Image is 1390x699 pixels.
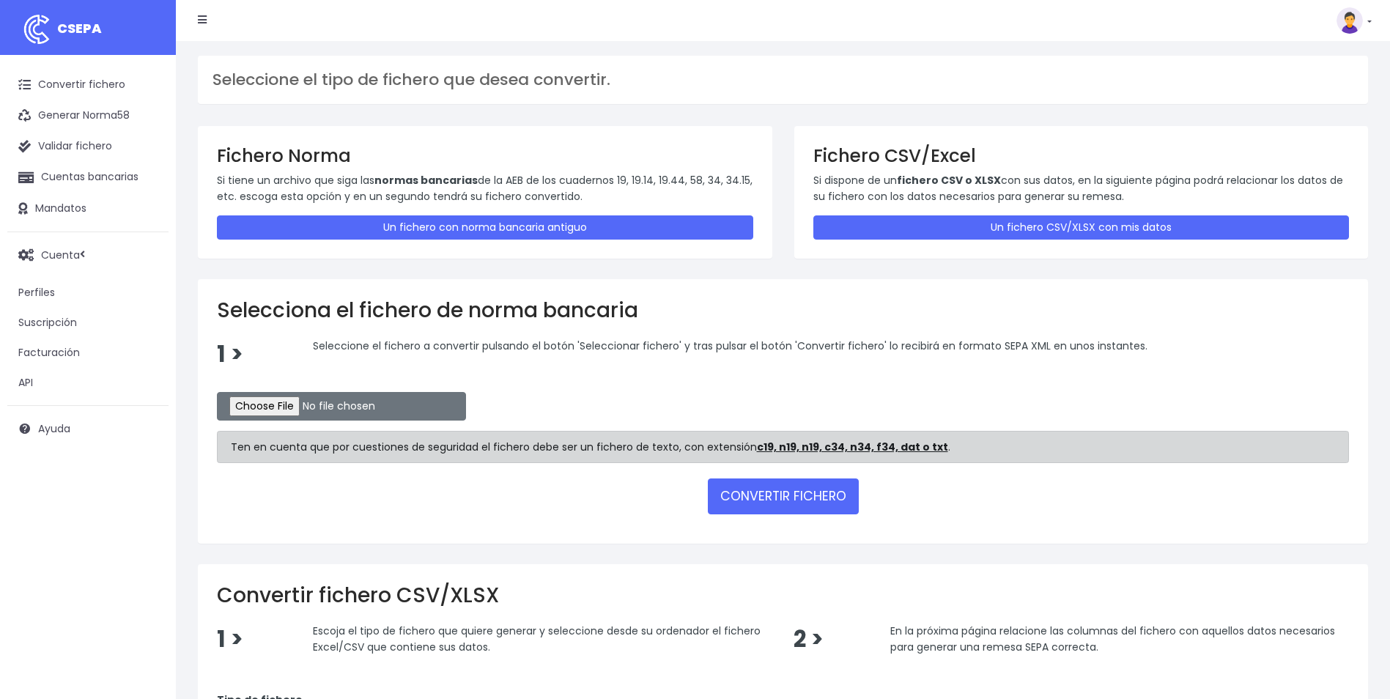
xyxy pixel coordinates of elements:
[7,193,169,224] a: Mandatos
[217,624,243,655] span: 1 >
[217,339,243,370] span: 1 >
[217,431,1349,463] div: Ten en cuenta que por cuestiones de seguridad el fichero debe ser un fichero de texto, con extens...
[212,70,1353,89] h3: Seleccione el tipo de fichero que desea convertir.
[217,145,753,166] h3: Fichero Norma
[7,368,169,398] a: API
[7,413,169,444] a: Ayuda
[890,624,1335,654] span: En la próxima página relacione las columnas del fichero con aquellos datos necesarios para genera...
[217,215,753,240] a: Un fichero con norma bancaria antiguo
[813,215,1350,240] a: Un fichero CSV/XLSX con mis datos
[7,131,169,162] a: Validar fichero
[813,145,1350,166] h3: Fichero CSV/Excel
[7,240,169,270] a: Cuenta
[313,624,761,654] span: Escoja el tipo de fichero que quiere generar y seleccione desde su ordenador el fichero Excel/CSV...
[757,440,948,454] strong: c19, n19, n19, c34, n34, f34, dat o txt
[57,19,102,37] span: CSEPA
[897,173,1001,188] strong: fichero CSV o XLSX
[38,421,70,436] span: Ayuda
[7,162,169,193] a: Cuentas bancarias
[7,278,169,308] a: Perfiles
[1337,7,1363,34] img: profile
[7,100,169,131] a: Generar Norma58
[794,624,824,655] span: 2 >
[7,338,169,368] a: Facturación
[813,172,1350,205] p: Si dispone de un con sus datos, en la siguiente página podrá relacionar los datos de su fichero c...
[217,583,1349,608] h2: Convertir fichero CSV/XLSX
[313,339,1147,353] span: Seleccione el fichero a convertir pulsando el botón 'Seleccionar fichero' y tras pulsar el botón ...
[217,172,753,205] p: Si tiene un archivo que siga las de la AEB de los cuadernos 19, 19.14, 19.44, 58, 34, 34.15, etc....
[18,11,55,48] img: logo
[41,247,80,262] span: Cuenta
[374,173,478,188] strong: normas bancarias
[708,478,859,514] button: CONVERTIR FICHERO
[217,298,1349,323] h2: Selecciona el fichero de norma bancaria
[7,308,169,338] a: Suscripción
[7,70,169,100] a: Convertir fichero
